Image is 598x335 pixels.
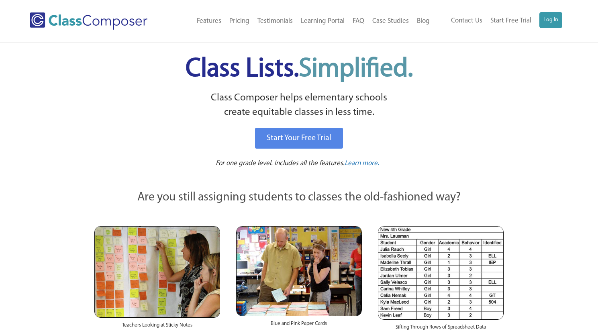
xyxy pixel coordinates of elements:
a: FAQ [349,12,368,30]
a: Learn more. [345,159,379,169]
img: Class Composer [30,12,147,30]
a: Start Free Trial [486,12,535,30]
a: Log In [539,12,562,28]
a: Features [193,12,225,30]
p: Class Composer helps elementary schools create equitable classes in less time. [93,91,505,120]
span: For one grade level. Includes all the features. [216,160,345,167]
nav: Header Menu [434,12,562,30]
span: Simplified. [299,56,413,82]
span: Start Your Free Trial [267,134,331,142]
nav: Header Menu [170,12,433,30]
a: Case Studies [368,12,413,30]
a: Pricing [225,12,253,30]
img: Teachers Looking at Sticky Notes [94,226,220,318]
a: Learning Portal [297,12,349,30]
img: Blue and Pink Paper Cards [236,226,362,316]
a: Start Your Free Trial [255,128,343,149]
a: Testimonials [253,12,297,30]
a: Blog [413,12,434,30]
span: Class Lists. [186,56,413,82]
span: Learn more. [345,160,379,167]
a: Contact Us [447,12,486,30]
img: Spreadsheets [378,226,504,320]
p: Are you still assigning students to classes the old-fashioned way? [94,189,504,206]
